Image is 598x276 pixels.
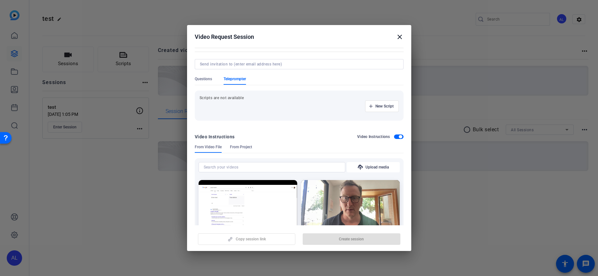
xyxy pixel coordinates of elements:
p: Scripts are not available [200,95,399,100]
div: Video Request Session [195,33,404,41]
span: From Project [230,144,252,150]
input: Send invitation to (enter email address here) [200,62,396,67]
span: Teleprompter [224,76,246,82]
span: Questions [195,76,212,82]
span: From Video File [195,144,222,150]
h2: Video Instructions [357,134,390,139]
input: Search your videos [204,163,340,171]
span: Upload media [365,165,389,170]
button: Upload media [347,162,400,172]
img: Not found [301,180,400,236]
div: Video Instructions [195,133,235,141]
span: New Script [375,104,394,109]
button: New Script [365,100,399,112]
img: Not found [199,180,297,236]
mat-icon: close [396,33,404,41]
